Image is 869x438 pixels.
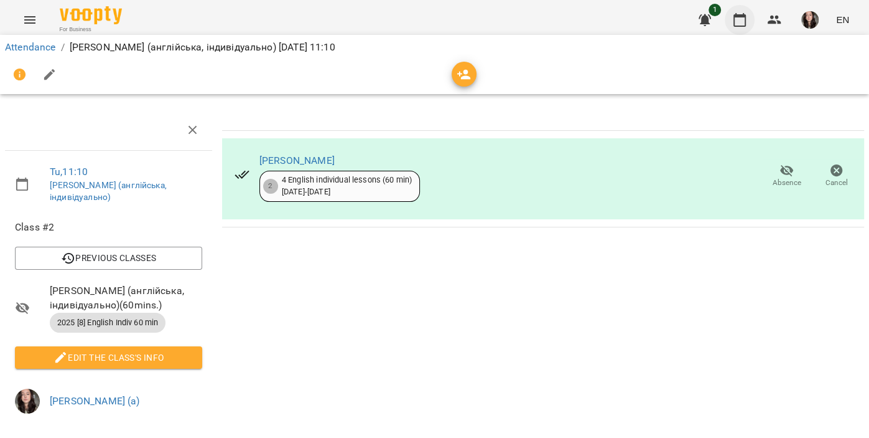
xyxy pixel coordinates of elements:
li: / [60,40,64,55]
a: Attendance [5,41,55,53]
span: Previous Classes [25,250,192,265]
span: Class #2 [15,220,202,235]
button: Previous Classes [15,247,202,269]
img: 1a20daea8e9f27e67610e88fbdc8bd8e.jpg [15,389,40,414]
span: Edit the class's Info [25,350,192,365]
span: 1 [709,4,721,16]
nav: breadcrumb [5,40,864,55]
a: [PERSON_NAME] (а) [50,395,140,407]
span: EN [836,13,849,26]
span: [PERSON_NAME] (англійська, індивідуально) ( 60 mins. ) [50,283,202,313]
div: 4 English individual lessons (60 min) [DATE] - [DATE] [282,174,412,198]
span: 2025 [8] English Indiv 60 min [50,317,165,328]
p: [PERSON_NAME] (англійська, індивідуально) [DATE] 11:10 [70,40,335,55]
span: For Business [60,26,122,34]
span: Cancel [825,178,848,188]
a: Tu , 11:10 [50,166,88,178]
a: [PERSON_NAME] [259,155,335,166]
img: Voopty Logo [60,6,122,24]
div: 2 [263,179,278,194]
button: EN [831,8,854,31]
span: Absence [773,178,801,188]
button: Absence [762,159,812,194]
button: Edit the class's Info [15,346,202,369]
button: Menu [15,5,45,35]
button: Cancel [812,159,862,194]
a: [PERSON_NAME] (англійська, індивідуально) [50,180,167,202]
img: 1a20daea8e9f27e67610e88fbdc8bd8e.jpg [801,11,819,29]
